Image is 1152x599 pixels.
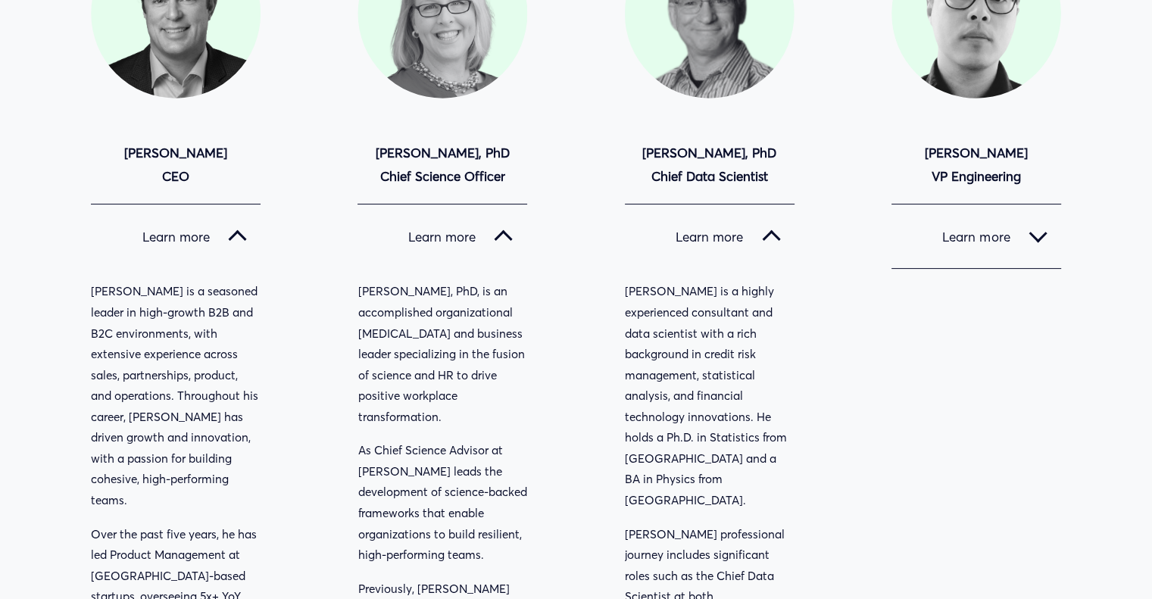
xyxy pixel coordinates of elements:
p: [PERSON_NAME] is a seasoned leader in high-growth B2B and B2C environments, with extensive experi... [91,281,261,510]
p: [PERSON_NAME], PhD, is an accomplished organizational [MEDICAL_DATA] and business leader speciali... [357,281,527,427]
strong: [PERSON_NAME] CEO [124,145,227,184]
strong: [PERSON_NAME] VP Engineering [925,145,1028,184]
button: Learn more [891,204,1061,268]
span: Learn more [105,229,229,245]
span: Learn more [905,229,1029,245]
p: [PERSON_NAME] is a highly experienced consultant and data scientist with a rich background in cre... [625,281,795,510]
button: Learn more [91,204,261,268]
span: Learn more [371,229,495,245]
p: As Chief Science Advisor at [PERSON_NAME] leads the development of science-backed frameworks that... [357,440,527,565]
strong: [PERSON_NAME], PhD Chief Data Scientist [642,145,776,184]
span: Learn more [638,229,763,245]
button: Learn more [357,204,527,268]
strong: [PERSON_NAME], PhD Chief Science Officer [376,145,510,184]
button: Learn more [625,204,795,268]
